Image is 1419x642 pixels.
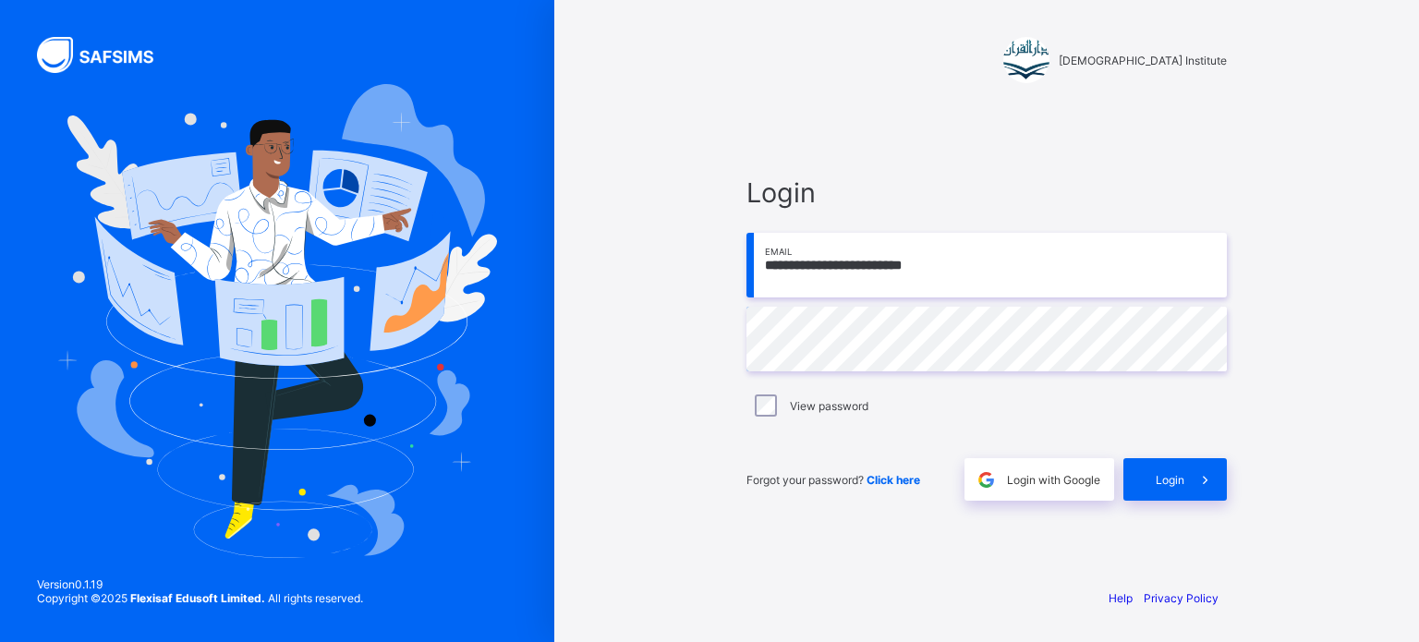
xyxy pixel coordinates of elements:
[37,37,176,73] img: SAFSIMS Logo
[57,84,497,557] img: Hero Image
[790,399,868,413] label: View password
[1109,591,1133,605] a: Help
[37,591,363,605] span: Copyright © 2025 All rights reserved.
[130,591,265,605] strong: Flexisaf Edusoft Limited.
[746,473,920,487] span: Forgot your password?
[976,469,997,491] img: google.396cfc9801f0270233282035f929180a.svg
[746,176,1227,209] span: Login
[37,577,363,591] span: Version 0.1.19
[1144,591,1219,605] a: Privacy Policy
[1156,473,1184,487] span: Login
[867,473,920,487] a: Click here
[1007,473,1100,487] span: Login with Google
[1059,54,1227,67] span: [DEMOGRAPHIC_DATA] Institute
